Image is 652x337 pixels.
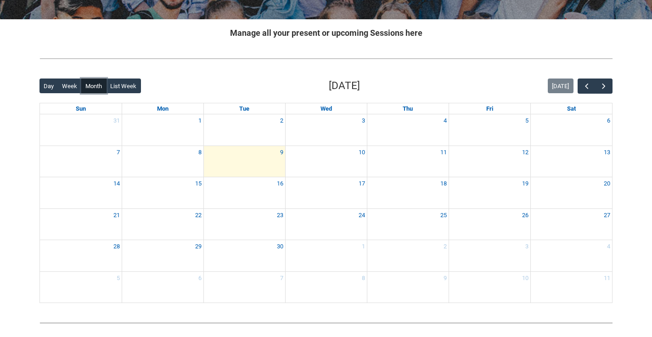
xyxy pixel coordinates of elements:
[275,240,285,253] a: Go to September 30, 2025
[602,177,612,190] a: Go to September 20, 2025
[578,79,595,94] button: Previous Month
[329,78,360,94] h2: [DATE]
[115,146,122,159] a: Go to September 7, 2025
[193,240,203,253] a: Go to September 29, 2025
[357,177,367,190] a: Go to September 17, 2025
[438,177,449,190] a: Go to September 18, 2025
[40,114,122,146] td: Go to August 31, 2025
[74,103,88,114] a: Sunday
[193,177,203,190] a: Go to September 15, 2025
[401,103,415,114] a: Thursday
[530,146,612,177] td: Go to September 13, 2025
[122,271,203,303] td: Go to October 6, 2025
[285,271,367,303] td: Go to October 8, 2025
[203,177,285,209] td: Go to September 16, 2025
[520,272,530,285] a: Go to October 10, 2025
[449,114,530,146] td: Go to September 5, 2025
[193,209,203,222] a: Go to September 22, 2025
[319,103,334,114] a: Wednesday
[367,114,449,146] td: Go to September 4, 2025
[530,271,612,303] td: Go to October 11, 2025
[523,114,530,127] a: Go to September 5, 2025
[442,114,449,127] a: Go to September 4, 2025
[112,177,122,190] a: Go to September 14, 2025
[203,271,285,303] td: Go to October 7, 2025
[275,177,285,190] a: Go to September 16, 2025
[122,146,203,177] td: Go to September 8, 2025
[58,79,82,93] button: Week
[275,209,285,222] a: Go to September 23, 2025
[278,272,285,285] a: Go to October 7, 2025
[203,114,285,146] td: Go to September 2, 2025
[548,79,573,93] button: [DATE]
[40,208,122,240] td: Go to September 21, 2025
[197,272,203,285] a: Go to October 6, 2025
[357,209,367,222] a: Go to September 24, 2025
[442,240,449,253] a: Go to October 2, 2025
[197,146,203,159] a: Go to September 8, 2025
[81,79,107,93] button: Month
[367,208,449,240] td: Go to September 25, 2025
[40,240,122,272] td: Go to September 28, 2025
[523,240,530,253] a: Go to October 3, 2025
[285,177,367,209] td: Go to September 17, 2025
[602,272,612,285] a: Go to October 11, 2025
[112,114,122,127] a: Go to August 31, 2025
[367,271,449,303] td: Go to October 9, 2025
[39,79,58,93] button: Day
[565,103,578,114] a: Saturday
[449,240,530,272] td: Go to October 3, 2025
[438,209,449,222] a: Go to September 25, 2025
[285,240,367,272] td: Go to October 1, 2025
[39,27,613,39] h2: Manage all your present or upcoming Sessions here
[520,209,530,222] a: Go to September 26, 2025
[449,208,530,240] td: Go to September 26, 2025
[122,208,203,240] td: Go to September 22, 2025
[112,209,122,222] a: Go to September 21, 2025
[122,114,203,146] td: Go to September 1, 2025
[520,177,530,190] a: Go to September 19, 2025
[449,271,530,303] td: Go to October 10, 2025
[595,79,613,94] button: Next Month
[530,114,612,146] td: Go to September 6, 2025
[360,272,367,285] a: Go to October 8, 2025
[40,177,122,209] td: Go to September 14, 2025
[520,146,530,159] a: Go to September 12, 2025
[197,114,203,127] a: Go to September 1, 2025
[40,271,122,303] td: Go to October 5, 2025
[367,146,449,177] td: Go to September 11, 2025
[203,240,285,272] td: Go to September 30, 2025
[237,103,251,114] a: Tuesday
[285,146,367,177] td: Go to September 10, 2025
[39,318,613,327] img: REDU_GREY_LINE
[40,146,122,177] td: Go to September 7, 2025
[438,146,449,159] a: Go to September 11, 2025
[278,114,285,127] a: Go to September 2, 2025
[605,240,612,253] a: Go to October 4, 2025
[484,103,495,114] a: Friday
[449,177,530,209] td: Go to September 19, 2025
[278,146,285,159] a: Go to September 9, 2025
[285,114,367,146] td: Go to September 3, 2025
[112,240,122,253] a: Go to September 28, 2025
[39,54,613,63] img: REDU_GREY_LINE
[602,209,612,222] a: Go to September 27, 2025
[106,79,141,93] button: List Week
[442,272,449,285] a: Go to October 9, 2025
[203,146,285,177] td: Go to September 9, 2025
[122,177,203,209] td: Go to September 15, 2025
[530,208,612,240] td: Go to September 27, 2025
[357,146,367,159] a: Go to September 10, 2025
[367,177,449,209] td: Go to September 18, 2025
[115,272,122,285] a: Go to October 5, 2025
[155,103,170,114] a: Monday
[449,146,530,177] td: Go to September 12, 2025
[367,240,449,272] td: Go to October 2, 2025
[530,177,612,209] td: Go to September 20, 2025
[203,208,285,240] td: Go to September 23, 2025
[605,114,612,127] a: Go to September 6, 2025
[602,146,612,159] a: Go to September 13, 2025
[360,114,367,127] a: Go to September 3, 2025
[122,240,203,272] td: Go to September 29, 2025
[530,240,612,272] td: Go to October 4, 2025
